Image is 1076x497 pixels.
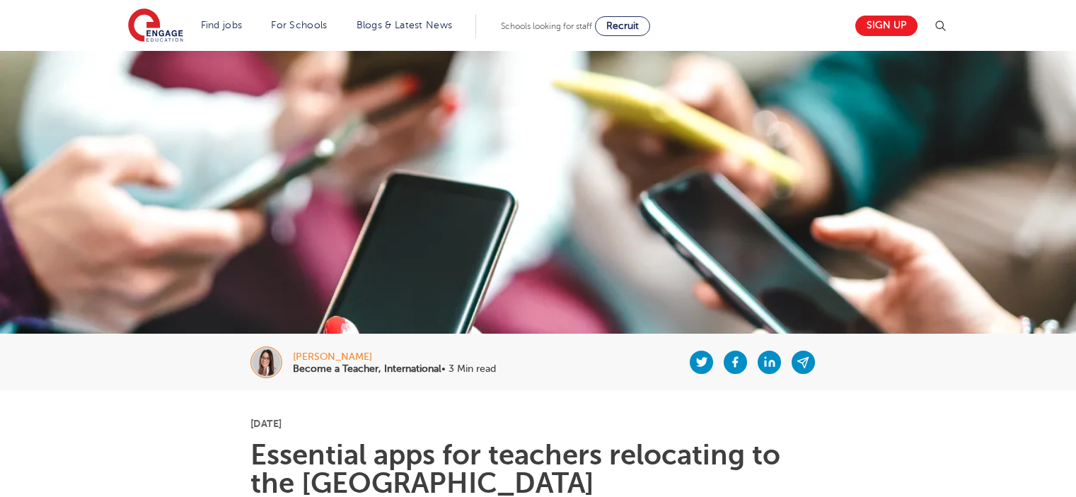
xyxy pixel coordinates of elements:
[595,16,650,36] a: Recruit
[250,419,826,428] p: [DATE]
[128,8,183,44] img: Engage Education
[293,352,496,362] div: [PERSON_NAME]
[293,363,441,374] b: Become a Teacher, International
[855,16,918,36] a: Sign up
[357,20,453,30] a: Blogs & Latest News
[271,20,327,30] a: For Schools
[501,21,592,31] span: Schools looking for staff
[201,20,243,30] a: Find jobs
[606,21,639,31] span: Recruit
[293,364,496,374] p: • 3 Min read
